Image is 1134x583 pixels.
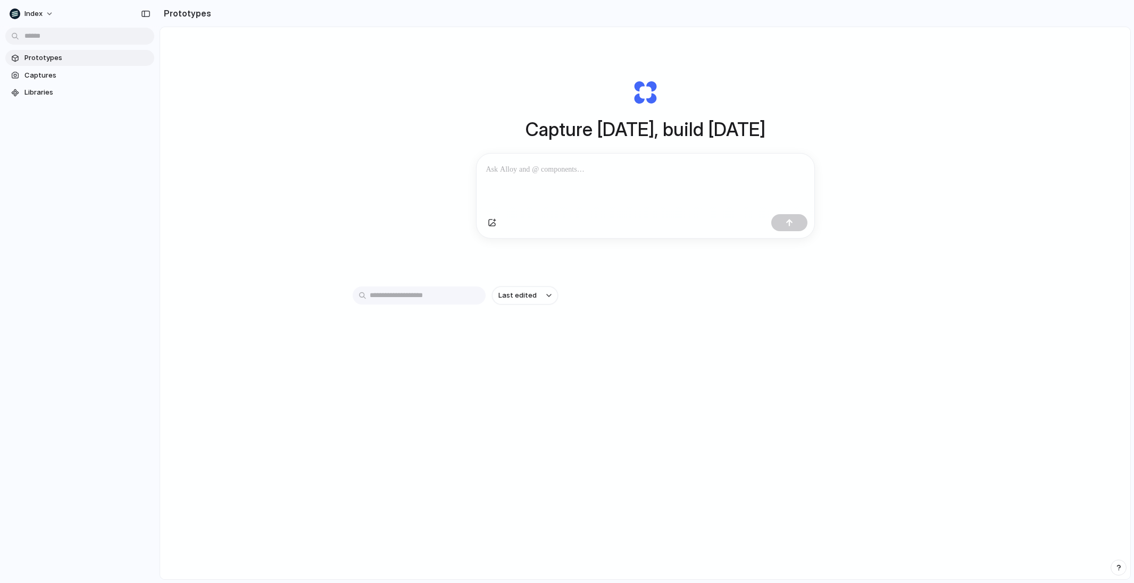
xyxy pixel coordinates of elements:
button: Index [5,5,59,22]
button: Last edited [492,286,558,305]
a: Libraries [5,85,154,100]
span: Libraries [24,87,150,98]
h1: Capture [DATE], build [DATE] [526,115,765,143]
a: Captures [5,67,154,83]
span: Captures [24,70,150,81]
h2: Prototypes [160,7,211,20]
span: Index [24,9,43,19]
a: Prototypes [5,50,154,66]
span: Last edited [498,290,537,301]
span: Prototypes [24,53,150,63]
